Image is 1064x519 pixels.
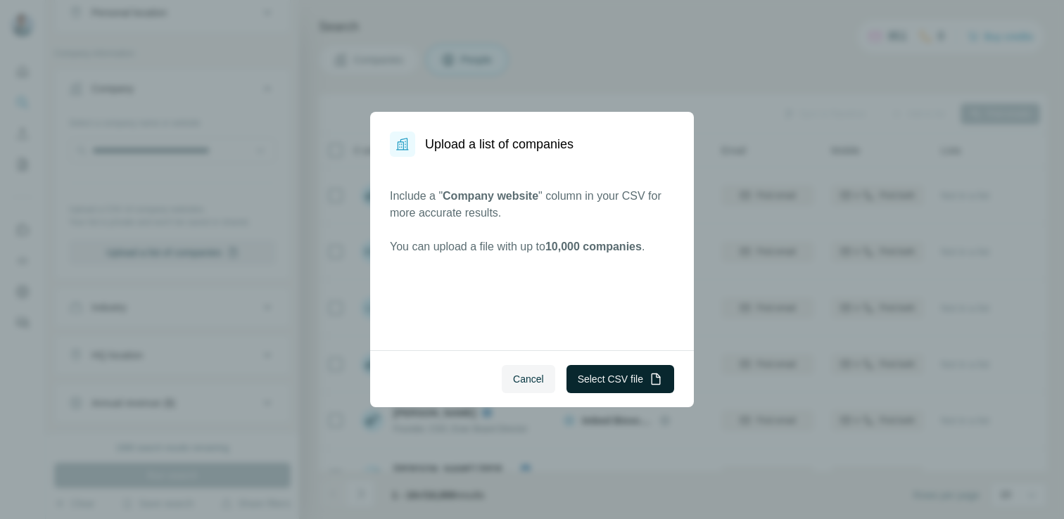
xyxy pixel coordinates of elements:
span: Cancel [513,372,544,386]
span: Company website [443,190,538,202]
p: Include a " " column in your CSV for more accurate results. [390,188,674,222]
button: Cancel [502,365,555,393]
button: Select CSV file [566,365,674,393]
p: You can upload a file with up to . [390,238,674,255]
span: 10,000 companies [545,241,642,252]
h1: Upload a list of companies [425,134,574,154]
